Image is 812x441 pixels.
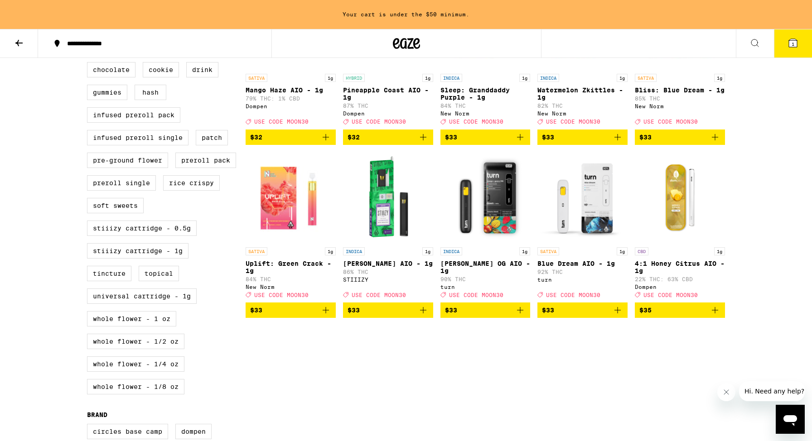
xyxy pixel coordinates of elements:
[343,152,433,243] img: STIIIZY - King Louis XIII AIO - 1g
[635,302,725,318] button: Add to bag
[537,260,628,267] p: Blue Dream AIO - 1g
[542,134,554,141] span: $33
[792,41,794,47] span: 1
[714,74,725,82] p: 1g
[87,243,188,259] label: STIIIZY Cartridge - 1g
[87,85,127,100] label: Gummies
[422,74,433,82] p: 1g
[440,103,531,109] p: 84% THC
[440,284,531,290] div: turn
[163,175,220,191] label: Rice Crispy
[635,260,725,274] p: 4:1 Honey Citrus AIO - 1g
[635,276,725,282] p: 22% THC: 63% CBD
[343,129,433,145] button: Add to bag
[87,424,168,439] label: Circles Base Camp
[537,152,628,243] img: turn - Blue Dream AIO - 1g
[352,292,406,298] span: USE CODE MOON30
[717,383,735,401] iframe: Close message
[343,247,365,255] p: INDICA
[635,152,725,302] a: Open page for 4:1 Honey Citrus AIO - 1g from Dompen
[537,129,628,145] button: Add to bag
[537,247,559,255] p: SATIVA
[774,29,812,58] button: 1
[139,266,179,281] label: Topical
[343,86,433,101] p: Pineapple Coast AIO - 1g
[635,284,725,290] div: Dompen
[87,379,184,394] label: Whole Flower - 1/8 oz
[246,302,336,318] button: Add to bag
[250,134,262,141] span: $32
[537,103,628,109] p: 82% THC
[635,103,725,109] div: New Norm
[440,110,531,116] div: New Norm
[714,247,725,255] p: 1g
[254,292,309,298] span: USE CODE MOON30
[87,107,180,123] label: Infused Preroll Pack
[87,288,197,304] label: Universal Cartridge - 1g
[254,119,309,125] span: USE CODE MOON30
[348,307,360,314] span: $33
[546,119,600,125] span: USE CODE MOON30
[643,119,698,125] span: USE CODE MOON30
[440,260,531,274] p: [PERSON_NAME] OG AIO - 1g
[87,334,184,349] label: Whole Flower - 1/2 oz
[422,247,433,255] p: 1g
[246,86,336,94] p: Mango Haze AIO - 1g
[537,110,628,116] div: New Norm
[87,198,144,213] label: Soft Sweets
[343,74,365,82] p: HYBRID
[87,311,176,326] label: Whole Flower - 1 oz
[537,86,628,101] p: Watermelon Zkittles - 1g
[440,86,531,101] p: Sleep: Granddaddy Purple - 1g
[343,269,433,275] p: 86% THC
[440,276,531,282] p: 90% THC
[143,62,179,77] label: Cookie
[440,247,462,255] p: INDICA
[343,152,433,302] a: Open page for King Louis XIII AIO - 1g from STIIIZY
[175,424,212,439] label: Dompen
[175,153,236,168] label: Preroll Pack
[246,96,336,101] p: 79% THC: 1% CBD
[87,175,156,191] label: Preroll Single
[325,74,336,82] p: 1g
[87,411,107,418] legend: Brand
[449,119,503,125] span: USE CODE MOON30
[519,247,530,255] p: 1g
[246,247,267,255] p: SATIVA
[246,284,336,290] div: New Norm
[776,405,805,434] iframe: Button to launch messaging window
[449,292,503,298] span: USE CODE MOON30
[87,356,184,372] label: Whole Flower - 1/4 oz
[537,152,628,302] a: Open page for Blue Dream AIO - 1g from turn
[739,381,805,401] iframe: Message from company
[537,269,628,275] p: 92% THC
[343,277,433,283] div: STIIIZY
[343,103,433,109] p: 87% THC
[246,74,267,82] p: SATIVA
[440,152,531,302] a: Open page for Mango Guava OG AIO - 1g from turn
[635,74,657,82] p: SATIVA
[440,302,531,318] button: Add to bag
[186,62,218,77] label: Drink
[250,307,262,314] span: $33
[87,220,197,236] label: STIIIZY Cartridge - 0.5g
[635,152,725,243] img: Dompen - 4:1 Honey Citrus AIO - 1g
[635,247,648,255] p: CBD
[87,62,135,77] label: Chocolate
[635,96,725,101] p: 85% THC
[87,130,188,145] label: Infused Preroll Single
[246,276,336,282] p: 84% THC
[348,134,360,141] span: $32
[617,247,628,255] p: 1g
[246,152,336,243] img: New Norm - Uplift: Green Crack - 1g
[445,307,457,314] span: $33
[635,86,725,94] p: Bliss: Blue Dream - 1g
[246,152,336,302] a: Open page for Uplift: Green Crack - 1g from New Norm
[537,302,628,318] button: Add to bag
[325,247,336,255] p: 1g
[343,302,433,318] button: Add to bag
[445,134,457,141] span: $33
[643,292,698,298] span: USE CODE MOON30
[617,74,628,82] p: 1g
